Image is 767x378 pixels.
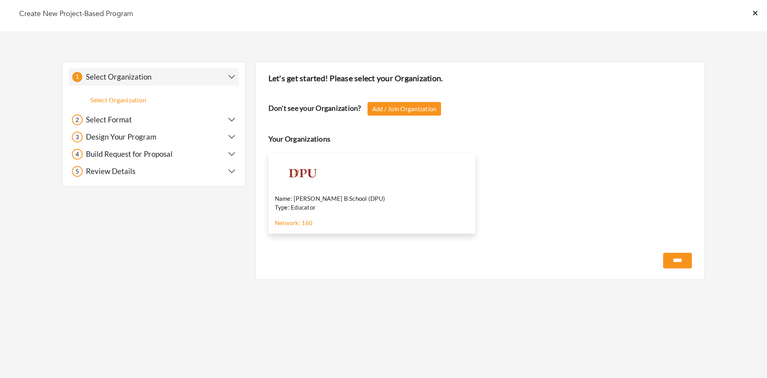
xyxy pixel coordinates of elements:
div: 4 [72,149,83,160]
h5: Select Format [83,115,132,124]
a: Add / Join Organization [368,102,441,116]
img: images-6.png [275,160,331,188]
div: 2 [72,114,83,125]
span: Network: 160 [275,218,313,228]
h5: Select Organization [83,72,151,82]
button: 4 Build Request for Proposal [72,149,236,160]
div: 5 [72,166,83,177]
button: 2 Select Format [72,114,236,125]
h5: Review Details [83,167,135,176]
h4: Your Organizations [268,135,692,144]
h5: Design Your Program [83,132,156,142]
h4: Let's get started! Please select your Organization. [268,73,692,83]
button: 5 Review Details [72,166,236,177]
h5: Build Request for Proposal [83,150,173,159]
div: 3 [72,132,83,142]
button: 1 Select Organization [72,72,236,82]
p: Name: [PERSON_NAME] B School (DPU) [275,194,469,203]
p: Type: Educator [275,203,469,212]
h4: Don't see your Organization? [268,104,361,113]
button: 3 Design Your Program [72,132,236,142]
div: 1 [72,72,83,82]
